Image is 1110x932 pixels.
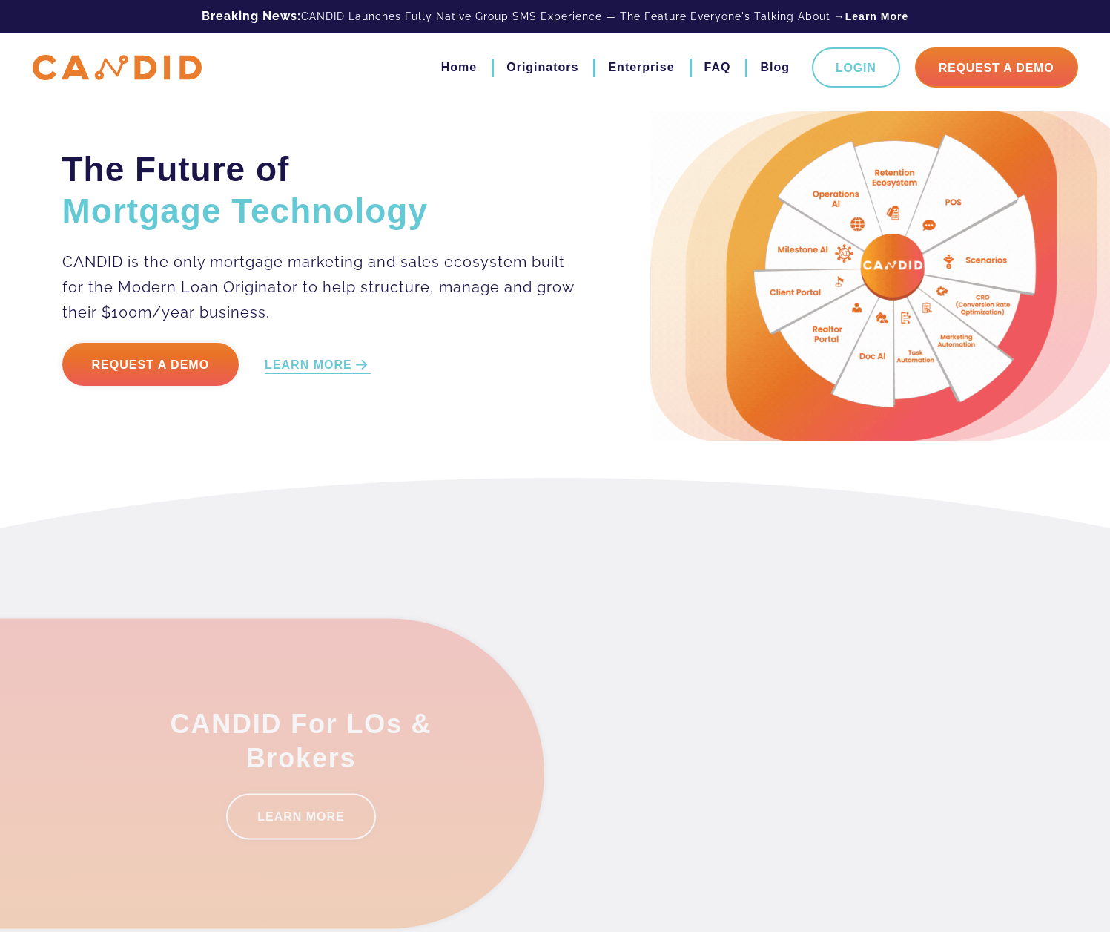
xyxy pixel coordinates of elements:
a: LEARN MORE [265,357,371,374]
a: Enterprise [608,55,674,80]
a: LEARN MORE [226,772,376,818]
b: Breaking News: [202,9,301,23]
a: Request A Demo [915,47,1078,88]
a: Originators [506,55,578,80]
a: Request a Demo [62,343,239,386]
a: Learn More [845,9,908,24]
h3: CANDID For LOs & Brokers [133,686,470,754]
p: CANDID is the only mortgage marketing and sales ecosystem built for the Modern Loan Originator to... [62,249,576,325]
a: Login [812,47,900,88]
img: CANDID APP [33,55,202,81]
a: FAQ [704,55,731,80]
a: Blog [760,55,790,80]
h2: The Future of [62,148,576,232]
a: LEARN MORE [734,772,884,818]
h3: CANDID For Enterprise Businesses [641,686,978,754]
span: Mortgage Technology [62,191,429,230]
a: Home [441,55,477,80]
